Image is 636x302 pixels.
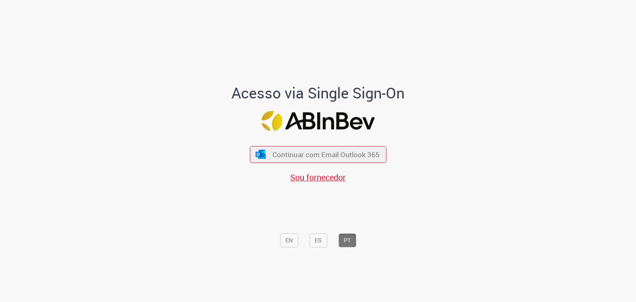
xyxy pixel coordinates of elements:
[280,233,298,247] button: EN
[309,233,327,247] button: ES
[255,150,267,159] img: ícone Azure/Microsoft 360
[290,172,346,183] a: Sou fornecedor
[272,150,380,159] span: Continuar com Email Outlook 365
[338,233,356,247] button: PT
[250,146,386,163] button: ícone Azure/Microsoft 360 Continuar com Email Outlook 365
[203,85,433,101] h1: Acesso via Single Sign-On
[261,111,375,131] img: Logo ABInBev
